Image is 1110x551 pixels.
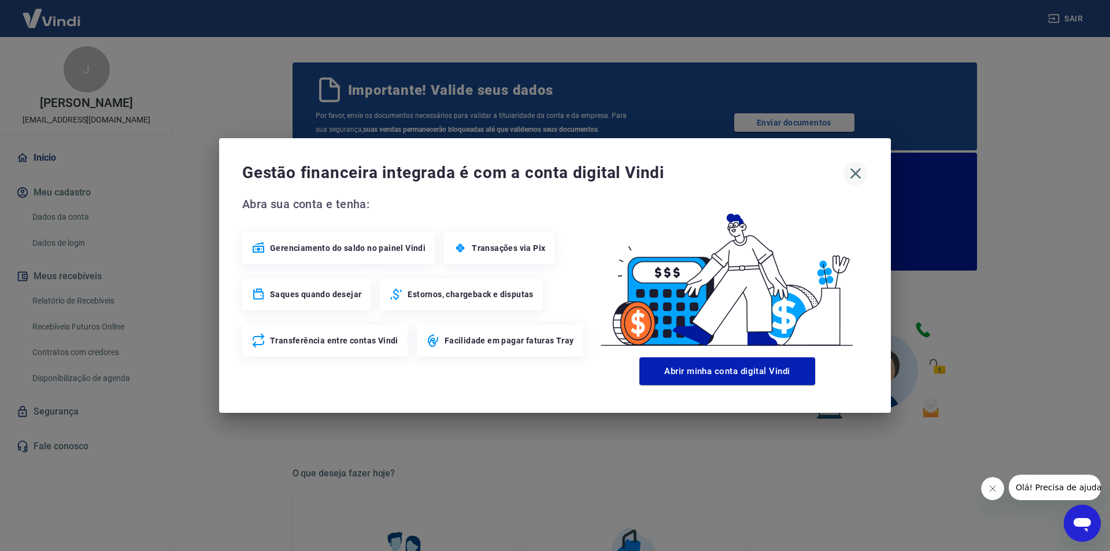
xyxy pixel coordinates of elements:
span: Saques quando desejar [270,289,361,300]
iframe: Botão para abrir a janela de mensagens [1064,505,1101,542]
span: Gestão financeira integrada é com a conta digital Vindi [242,161,843,184]
span: Abra sua conta e tenha: [242,195,587,213]
span: Facilidade em pagar faturas Tray [445,335,574,346]
span: Olá! Precisa de ajuda? [7,8,97,17]
iframe: Mensagem da empresa [1009,475,1101,500]
span: Estornos, chargeback e disputas [408,289,533,300]
span: Gerenciamento do saldo no painel Vindi [270,242,425,254]
iframe: Fechar mensagem [981,477,1004,500]
button: Abrir minha conta digital Vindi [639,357,815,385]
span: Transferência entre contas Vindi [270,335,398,346]
span: Transações via Pix [472,242,545,254]
img: Good Billing [587,195,868,353]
